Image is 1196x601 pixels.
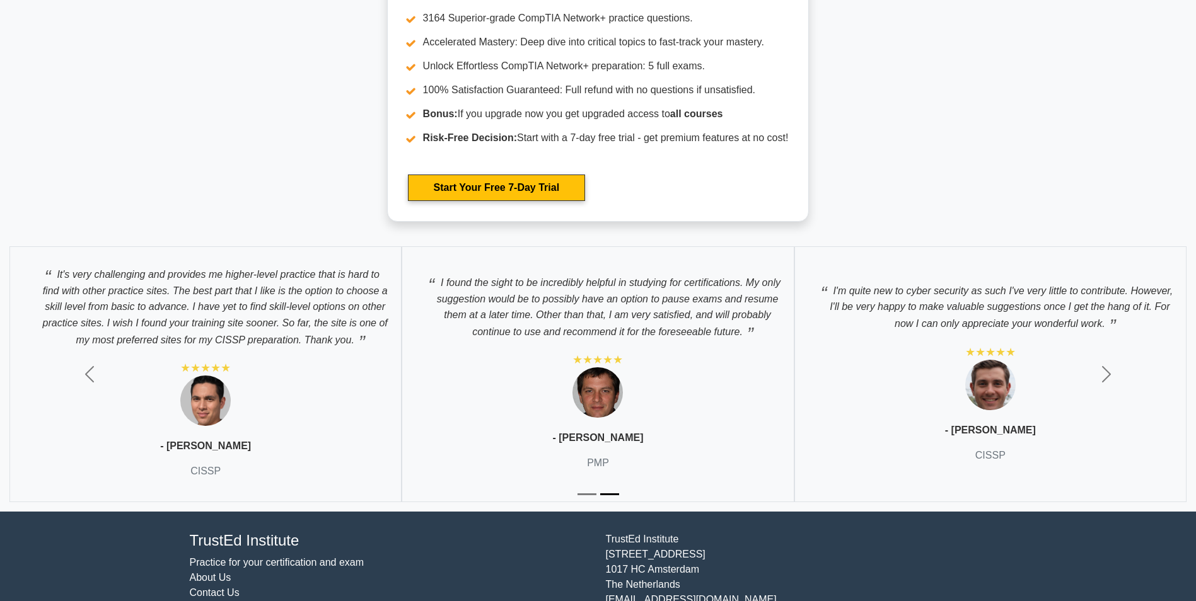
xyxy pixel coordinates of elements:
a: Contact Us [190,587,240,598]
p: - [PERSON_NAME] [160,438,251,454]
button: Slide 1 [578,487,596,501]
h4: TrustEd Institute [190,532,591,550]
p: CISSP [975,448,1006,463]
p: It's very challenging and provides me higher-level practice that is hard to find with other pract... [23,260,388,348]
a: About Us [190,572,231,583]
div: ★★★★★ [180,360,231,375]
p: - [PERSON_NAME] [945,423,1036,438]
p: CISSP [190,464,221,479]
img: Testimonial 3 [965,360,1016,410]
button: Slide 2 [600,487,619,501]
p: I'm quite new to cyber security as such I've very little to contribute. However, I'll be very hap... [808,276,1173,332]
img: Testimonial 1 [180,375,231,426]
img: Testimonial 2 [572,367,623,418]
p: - [PERSON_NAME] [552,430,643,445]
a: Start Your Free 7-Day Trial [408,175,585,201]
div: ★★★★★ [572,352,623,367]
p: I found the sight to be incredibly helpful in studying for certifications. My only suggestion wou... [415,268,781,340]
p: PMP [587,455,609,471]
a: Practice for your certification and exam [190,557,364,568]
div: ★★★★★ [965,345,1016,360]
